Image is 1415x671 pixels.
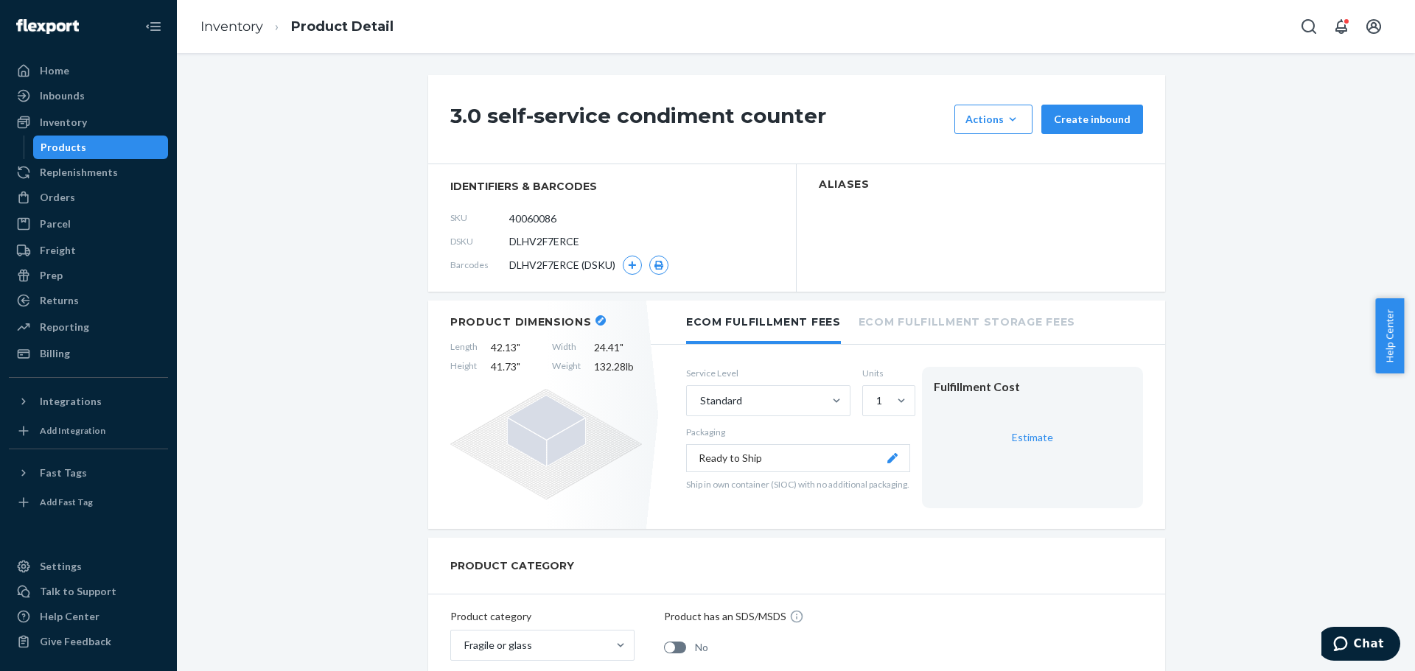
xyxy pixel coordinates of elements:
a: Inbounds [9,84,168,108]
div: Orders [40,190,75,205]
div: Talk to Support [40,584,116,599]
div: Standard [700,393,742,408]
a: Home [9,59,168,82]
h1: 3.0 self-service condiment counter [450,105,947,134]
input: 1 [875,393,876,408]
li: Ecom Fulfillment Storage Fees [859,301,1075,341]
div: Products [41,140,86,155]
span: 24.41 [594,340,642,355]
button: Help Center [1375,298,1404,373]
span: Barcodes [450,259,509,271]
span: " [517,341,520,354]
span: identifiers & barcodes [450,179,774,194]
p: Ship in own container (SIOC) with no additional packaging. [686,478,910,491]
div: Fulfillment Cost [934,379,1131,396]
input: Standard [699,393,700,408]
div: Reporting [40,320,89,334]
a: Estimate [1012,431,1053,443]
span: Weight [552,359,581,374]
span: 42.13 [491,340,539,355]
span: Length [450,340,478,355]
button: Talk to Support [9,580,168,603]
a: Reporting [9,315,168,339]
div: Integrations [40,394,102,409]
div: Returns [40,293,79,308]
button: Give Feedback [9,630,168,653]
div: Parcel [40,217,71,231]
button: Actions [954,105,1033,134]
a: Billing [9,342,168,365]
button: Open Search Box [1294,12,1324,41]
div: Help Center [40,609,99,624]
span: Width [552,340,581,355]
div: Give Feedback [40,634,111,649]
a: Inventory [200,18,263,35]
a: Prep [9,264,168,287]
div: Billing [40,346,70,361]
a: Settings [9,555,168,578]
span: " [620,341,623,354]
a: Product Detail [291,18,394,35]
a: Freight [9,239,168,262]
ol: breadcrumbs [189,5,405,49]
button: Close Navigation [139,12,168,41]
h2: PRODUCT CATEGORY [450,552,574,579]
label: Units [862,367,910,379]
div: Actions [965,112,1021,127]
span: SKU [450,211,509,224]
a: Inventory [9,110,168,134]
a: Products [33,136,169,159]
span: No [695,640,708,655]
div: Replenishments [40,165,118,180]
div: Settings [40,559,82,574]
span: Height [450,359,478,374]
span: DSKU [450,235,509,247]
button: Open account menu [1359,12,1388,41]
button: Create inbound [1041,105,1143,134]
div: Fast Tags [40,466,87,480]
span: 132.28 lb [594,359,642,374]
iframe: Opens a widget where you can chat to one of our agents [1321,627,1400,664]
div: 1 [876,393,882,408]
span: " [517,360,520,373]
label: Service Level [686,367,850,379]
a: Parcel [9,212,168,236]
h2: Product Dimensions [450,315,592,329]
span: 41.73 [491,359,539,374]
a: Help Center [9,605,168,628]
h2: Aliases [819,179,1143,190]
button: Open notifications [1327,12,1356,41]
span: DLHV2F7ERCE [509,234,579,249]
button: Integrations [9,390,168,413]
a: Replenishments [9,161,168,184]
input: Fragile or glass [463,638,464,653]
p: Product has an SDS/MSDS [664,609,786,624]
div: Inbounds [40,88,85,103]
button: Fast Tags [9,461,168,485]
a: Orders [9,186,168,209]
span: DLHV2F7ERCE (DSKU) [509,258,615,273]
button: Ready to Ship [686,444,910,472]
a: Add Fast Tag [9,491,168,514]
div: Prep [40,268,63,283]
p: Packaging [686,426,910,438]
div: Fragile or glass [464,638,532,653]
div: Inventory [40,115,87,130]
div: Add Integration [40,424,105,437]
div: Add Fast Tag [40,496,93,508]
a: Add Integration [9,419,168,443]
p: Product category [450,609,635,624]
img: Flexport logo [16,19,79,34]
div: Home [40,63,69,78]
div: Freight [40,243,76,258]
a: Returns [9,289,168,312]
li: Ecom Fulfillment Fees [686,301,841,344]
